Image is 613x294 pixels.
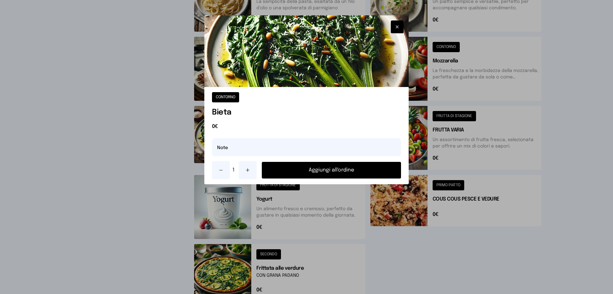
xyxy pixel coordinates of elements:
[212,92,239,102] button: CONTORNO
[232,166,236,174] span: 1
[212,107,401,118] h1: Bieta
[204,15,409,87] img: Bieta
[262,162,401,179] button: Aggiungi all'ordine
[212,123,401,131] span: 0€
